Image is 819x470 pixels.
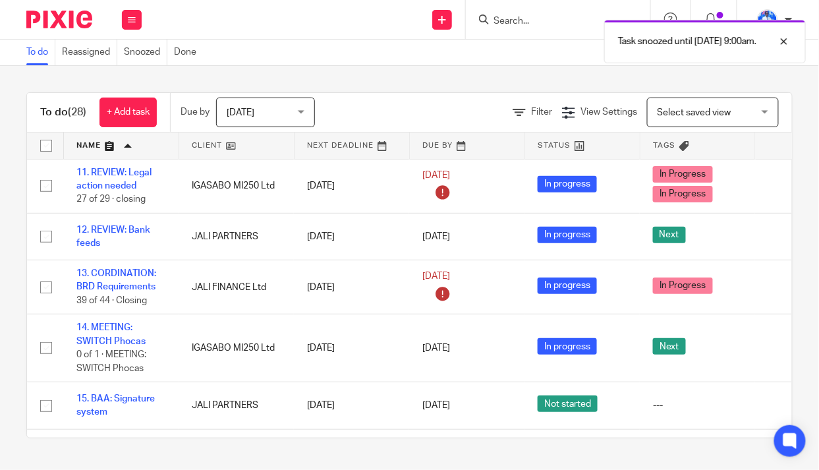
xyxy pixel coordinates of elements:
a: + Add task [99,98,157,127]
span: Filter [531,107,552,117]
div: --- [653,399,742,412]
span: View Settings [580,107,637,117]
h1: To do [40,105,86,119]
td: IGASABO MI250 Ltd [179,314,294,382]
a: 12. REVIEW: Bank feeds [76,225,150,248]
td: JALI PARTNERS [179,213,294,260]
span: (28) [68,107,86,117]
td: [DATE] [294,314,409,382]
a: To do [26,40,55,65]
td: JALI FINANCE Ltd [179,260,294,314]
img: WhatsApp%20Image%202022-01-17%20at%2010.26.43%20PM.jpeg [757,9,778,30]
span: In progress [538,176,597,192]
span: 0 of 1 · MEETING: SWITCH Phocas [76,350,146,373]
span: 39 of 44 · Closing [76,296,147,305]
span: In Progress [653,186,713,202]
span: [DATE] [422,343,450,353]
span: In Progress [653,166,713,183]
p: Due by [181,105,210,119]
td: [DATE] [294,159,409,213]
a: 14. MEETING: SWITCH Phocas [76,323,146,345]
span: [DATE] [227,108,254,117]
span: In progress [538,278,597,294]
a: 13. CORDINATION: BRD Requirements [76,269,156,291]
span: Next [653,338,686,355]
span: [DATE] [422,171,450,180]
a: Reassigned [62,40,117,65]
a: Done [174,40,203,65]
td: JALI PARTNERS [179,382,294,429]
td: IGASABO MI250 Ltd [179,159,294,213]
td: [DATE] [294,213,409,260]
span: 27 of 29 · closing [76,194,146,204]
span: In progress [538,227,597,243]
span: [DATE] [422,232,450,241]
img: Pixie [26,11,92,28]
span: [DATE] [422,272,450,281]
span: [DATE] [422,401,450,410]
span: Tags [654,142,676,149]
span: In Progress [653,278,713,294]
span: Next [653,227,686,243]
span: In progress [538,338,597,355]
a: 15. BAA: Signature system [76,394,155,417]
p: Task snoozed until [DATE] 9:00am. [618,35,756,48]
span: Select saved view [658,108,731,117]
a: Snoozed [124,40,167,65]
a: 11. REVIEW: Legal action needed [76,168,152,191]
span: Not started [538,396,598,412]
td: [DATE] [294,382,409,429]
td: [DATE] [294,260,409,314]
